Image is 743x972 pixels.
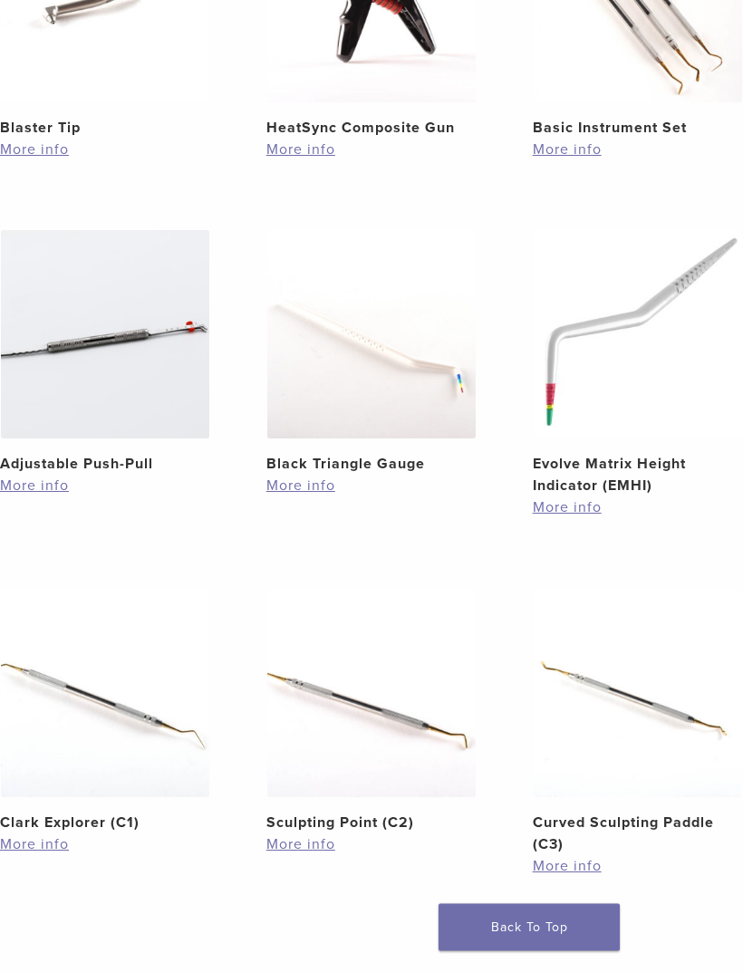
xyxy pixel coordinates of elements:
[266,140,477,161] a: More info
[1,231,209,439] img: Adjustable Push-Pull
[266,118,477,140] h2: HeatSync Composite Gun
[533,856,743,878] a: More info
[534,231,742,439] img: Evolve Matrix Height Indicator (EMHI)
[439,904,620,951] a: Back To Top
[266,476,477,497] a: More info
[533,590,743,856] a: Curved Sculpting Paddle (C3)Curved Sculpting Paddle (C3)
[533,231,743,497] a: Evolve Matrix Height Indicator (EMHI)Evolve Matrix Height Indicator (EMHI)
[533,813,743,856] h2: Curved Sculpting Paddle (C3)
[266,813,477,834] h2: Sculpting Point (C2)
[266,454,477,476] h2: Black Triangle Gauge
[266,834,477,856] a: More info
[1,590,209,798] img: Clark Explorer (C1)
[533,497,743,519] a: More info
[533,140,743,161] a: More info
[533,454,743,497] h2: Evolve Matrix Height Indicator (EMHI)
[267,590,476,798] img: Sculpting Point (C2)
[533,118,743,140] h2: Basic Instrument Set
[267,231,476,439] img: Black Triangle Gauge
[266,231,477,476] a: Black Triangle GaugeBlack Triangle Gauge
[266,590,477,834] a: Sculpting Point (C2)Sculpting Point (C2)
[534,590,742,798] img: Curved Sculpting Paddle (C3)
